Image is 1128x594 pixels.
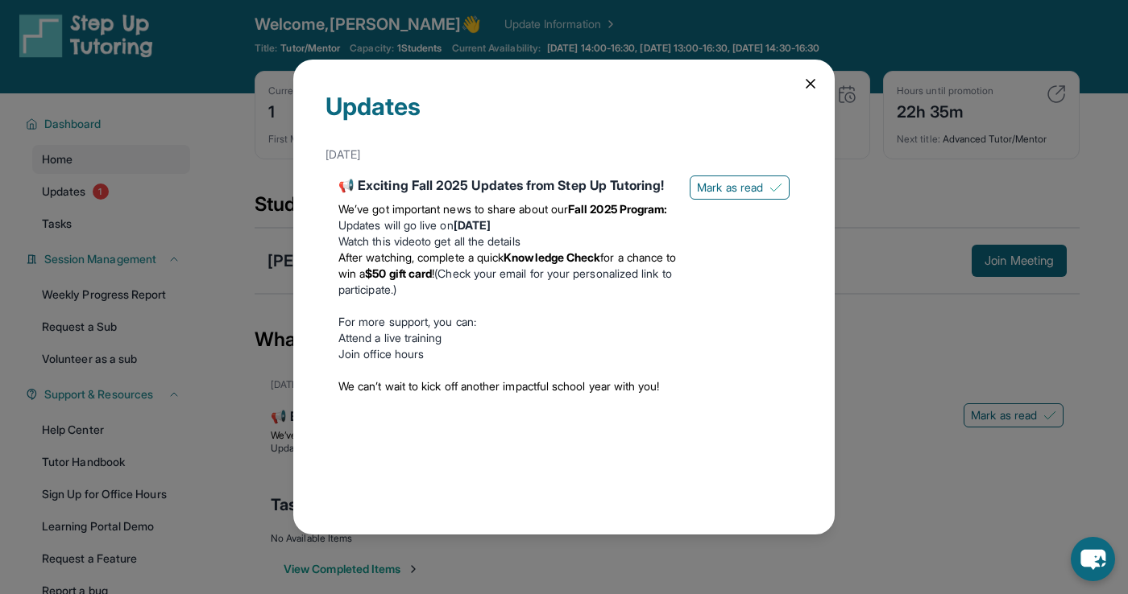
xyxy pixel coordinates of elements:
div: 📢 Exciting Fall 2025 Updates from Step Up Tutoring! [338,175,677,195]
button: chat-button [1071,537,1115,581]
p: For more support, you can: [338,314,677,330]
a: Watch this video [338,234,421,248]
li: (Check your email for your personalized link to participate.) [338,250,677,298]
span: ! [432,266,434,280]
strong: Fall 2025 Program: [568,202,667,216]
li: to get all the details [338,233,677,250]
span: Mark as read [697,179,763,196]
div: [DATE] [326,140,802,169]
a: Attend a live training [338,331,442,344]
button: Mark as read [690,175,790,200]
strong: [DATE] [454,218,491,232]
span: We can’t wait to kick off another impactful school year with you! [338,379,660,393]
div: Updates [326,92,802,140]
li: Updates will go live on [338,217,677,233]
img: Mark as read [769,181,782,194]
a: Join office hours [338,347,424,361]
span: After watching, complete a quick [338,250,504,264]
strong: $50 gift card [365,266,432,280]
strong: Knowledge Check [504,250,600,264]
span: We’ve got important news to share about our [338,202,568,216]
